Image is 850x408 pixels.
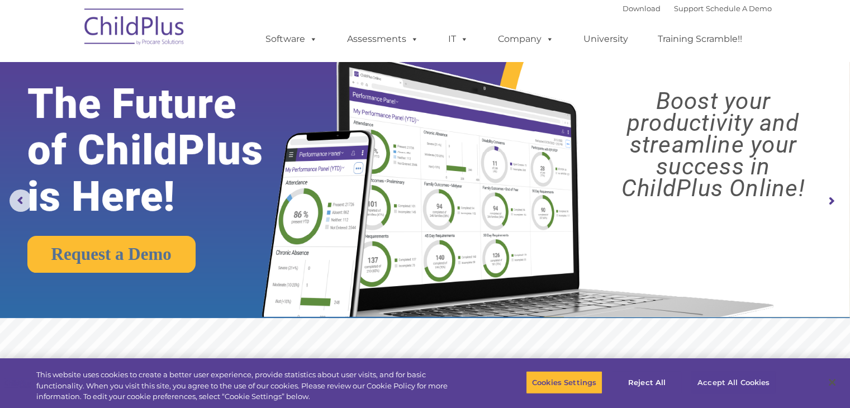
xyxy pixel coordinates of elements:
[706,4,772,13] a: Schedule A Demo
[674,4,704,13] a: Support
[336,28,430,50] a: Assessments
[254,28,329,50] a: Software
[487,28,565,50] a: Company
[27,80,299,220] rs-layer: The Future of ChildPlus is Here!
[612,371,682,394] button: Reject All
[526,371,602,394] button: Cookies Settings
[36,369,468,402] div: This website uses cookies to create a better user experience, provide statistics about user visit...
[647,28,753,50] a: Training Scramble!!
[623,4,661,13] a: Download
[820,370,844,395] button: Close
[79,1,191,56] img: ChildPlus by Procare Solutions
[437,28,479,50] a: IT
[587,90,839,199] rs-layer: Boost your productivity and streamline your success in ChildPlus Online!
[623,4,772,13] font: |
[27,236,196,273] a: Request a Demo
[572,28,639,50] a: University
[691,371,776,394] button: Accept All Cookies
